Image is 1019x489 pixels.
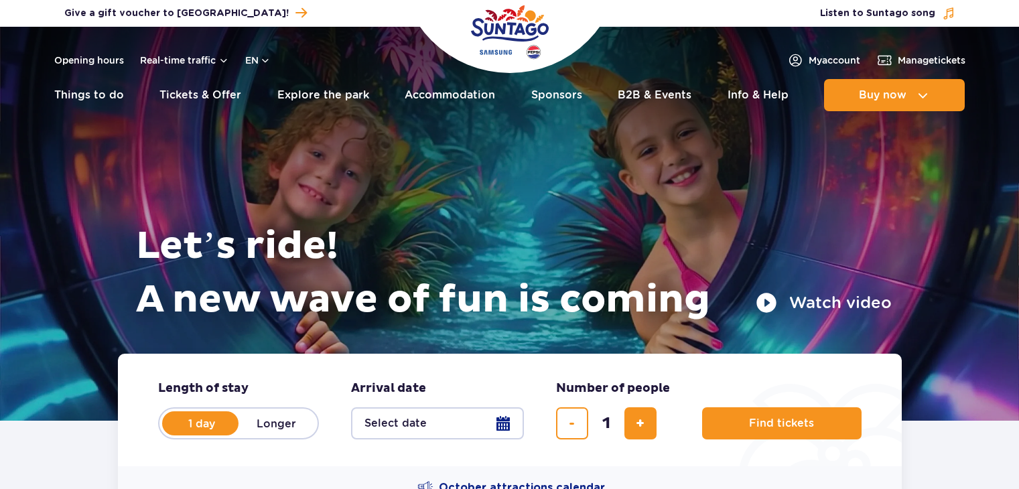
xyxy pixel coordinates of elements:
button: en [245,54,271,67]
button: Buy now [824,79,965,111]
span: Find tickets [749,417,814,429]
h1: Let’s ride! A new wave of fun is coming [136,220,892,327]
span: Listen to Suntago song [820,7,935,20]
a: Info & Help [728,79,789,111]
button: Watch video [756,292,892,313]
button: Listen to Suntago song [820,7,955,20]
span: Manage tickets [898,54,965,67]
span: Arrival date [351,380,426,397]
a: Give a gift voucher to [GEOGRAPHIC_DATA]! [64,4,307,22]
span: Give a gift voucher to [GEOGRAPHIC_DATA]! [64,7,289,20]
a: Explore the park [277,79,369,111]
a: Tickets & Offer [159,79,241,111]
a: Things to do [54,79,124,111]
button: remove ticket [556,407,588,439]
span: My account [809,54,860,67]
input: number of tickets [590,407,622,439]
button: add ticket [624,407,657,439]
label: 1 day [163,409,240,437]
button: Select date [351,407,524,439]
span: Buy now [859,89,906,101]
a: Sponsors [531,79,582,111]
a: Accommodation [405,79,495,111]
a: Opening hours [54,54,124,67]
a: Myaccount [787,52,860,68]
form: Planning your visit to Park of Poland [118,354,902,466]
button: Find tickets [702,407,862,439]
label: Longer [239,409,315,437]
a: Managetickets [876,52,965,68]
span: Number of people [556,380,670,397]
span: Length of stay [158,380,249,397]
a: B2B & Events [618,79,691,111]
button: Real-time traffic [140,55,229,66]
